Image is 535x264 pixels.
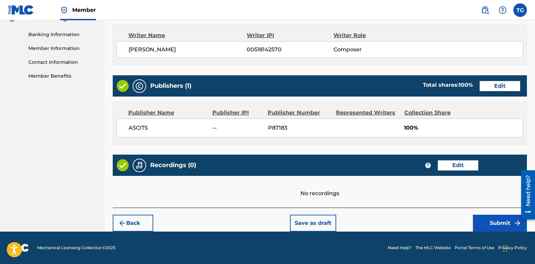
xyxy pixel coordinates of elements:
span: 00518142570 [247,46,333,54]
div: Writer Name [128,31,247,39]
a: Member Benefits [28,73,97,80]
img: f7272a7cc735f4ea7f67.svg [513,219,521,227]
div: User Menu [513,3,527,17]
a: Public Search [478,3,492,17]
a: Contact Information [28,59,97,66]
div: Represented Writers [336,109,399,117]
div: Drag [503,238,507,259]
span: ? [425,163,431,168]
img: logo [8,244,29,252]
button: Submit [473,215,527,232]
img: Top Rightsholder [60,6,68,14]
span: ASCITS [129,124,208,132]
span: 100 % [459,82,473,88]
span: 100% [404,124,523,132]
button: Back [113,215,153,232]
h5: Publishers (1) [150,82,191,90]
span: -- [213,124,263,132]
h5: Recordings (0) [150,161,196,169]
a: Need Help? [388,245,411,251]
img: help [499,6,507,14]
img: MLC Logo [8,5,34,15]
iframe: Resource Center [516,167,535,222]
a: The MLC Website [416,245,451,251]
button: Edit [438,160,478,170]
div: Publisher Name [128,109,207,117]
iframe: Chat Widget [501,232,535,264]
span: Mechanical Licensing Collective © 2025 [37,245,115,251]
div: Collection Share [404,109,464,117]
a: Portal Terms of Use [455,245,494,251]
span: [PERSON_NAME] [129,46,247,54]
div: Writer Role [333,31,412,39]
div: Help [496,3,509,17]
div: No recordings [113,176,527,197]
div: Writer IPI [247,31,333,39]
div: Publisher Number [268,109,331,117]
img: Valid [117,80,129,92]
a: Banking Information [28,31,97,38]
img: Recordings [135,161,143,169]
img: 7ee5dd4eb1f8a8e3ef2f.svg [118,219,126,227]
a: Member Information [28,45,97,52]
span: Composer [333,46,412,54]
span: P87183 [268,124,331,132]
div: Total shares: [423,81,473,89]
img: Valid [117,159,129,171]
img: search [481,6,489,14]
div: Publisher IPI [212,109,263,117]
button: Edit [480,81,520,91]
span: Member [72,6,96,14]
a: Privacy Policy [498,245,527,251]
img: Publishers [135,82,143,90]
button: Save as draft [290,215,336,232]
